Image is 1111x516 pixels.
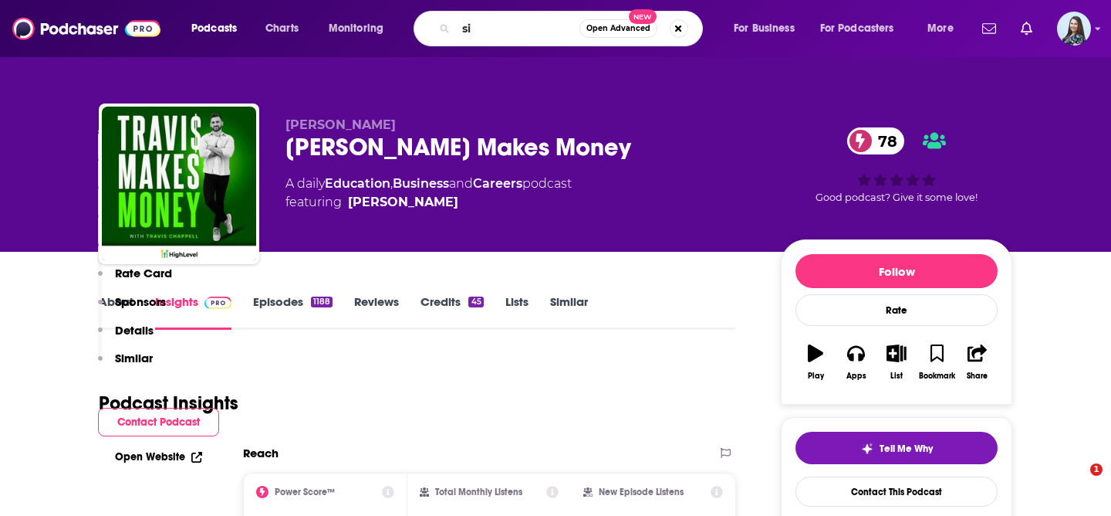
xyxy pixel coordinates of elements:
[976,15,1002,42] a: Show notifications dropdown
[456,16,579,41] input: Search podcasts, credits, & more...
[329,18,383,39] span: Monitoring
[927,18,954,39] span: More
[1015,15,1038,42] a: Show notifications dropdown
[354,294,399,330] a: Reviews
[390,176,393,191] span: ,
[181,16,257,41] button: open menu
[243,446,279,460] h2: Reach
[917,16,973,41] button: open menu
[919,372,955,381] div: Bookmark
[1090,463,1103,476] span: 1
[550,294,588,330] a: Similar
[98,294,166,323] button: Sponsors
[285,117,396,132] span: [PERSON_NAME]
[847,127,905,154] a: 78
[836,334,876,390] button: Apps
[393,176,449,191] a: Business
[285,175,572,212] div: A daily podcast
[428,11,718,46] div: Search podcasts, credits, & more...
[115,450,202,463] a: Open Website
[318,16,404,41] button: open menu
[795,334,836,390] button: Play
[325,176,390,191] a: Education
[435,487,522,497] h2: Total Monthly Listens
[846,372,866,381] div: Apps
[98,408,219,436] button: Contact Podcast
[1059,463,1096,501] iframe: Intercom live chat
[12,14,160,43] img: Podchaser - Follow, Share and Rate Podcasts
[115,294,166,309] p: Sponsors
[449,176,473,191] span: and
[880,443,933,455] span: Tell Me Why
[810,16,917,41] button: open menu
[890,372,903,381] div: List
[255,16,308,41] a: Charts
[98,323,154,351] button: Details
[586,25,650,32] span: Open Advanced
[723,16,814,41] button: open menu
[311,297,333,307] div: 1188
[579,19,657,38] button: Open AdvancedNew
[115,351,153,365] p: Similar
[599,487,684,497] h2: New Episode Listens
[275,487,335,497] h2: Power Score™
[1057,12,1091,46] img: User Profile
[861,443,873,455] img: tell me why sparkle
[957,334,998,390] button: Share
[967,372,988,381] div: Share
[98,351,153,379] button: Similar
[795,432,998,464] button: tell me why sparkleTell Me Why
[1057,12,1091,46] span: Logged in as brookefortierpr
[348,193,458,212] div: [PERSON_NAME]
[781,117,1012,213] div: 78Good podcast? Give it some love!
[285,193,572,212] span: featuring
[816,192,978,203] span: Good podcast? Give it some love!
[468,297,483,307] div: 45
[115,323,154,338] p: Details
[191,18,237,39] span: Podcasts
[795,477,998,507] a: Contact This Podcast
[265,18,299,39] span: Charts
[629,9,657,24] span: New
[253,294,333,330] a: Episodes1188
[795,294,998,326] div: Rate
[1057,12,1091,46] button: Show profile menu
[917,334,957,390] button: Bookmark
[820,18,894,39] span: For Podcasters
[420,294,483,330] a: Credits45
[505,294,528,330] a: Lists
[734,18,795,39] span: For Business
[102,107,256,261] img: Travis Makes Money
[473,176,522,191] a: Careers
[876,334,917,390] button: List
[795,254,998,288] button: Follow
[808,372,824,381] div: Play
[863,127,905,154] span: 78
